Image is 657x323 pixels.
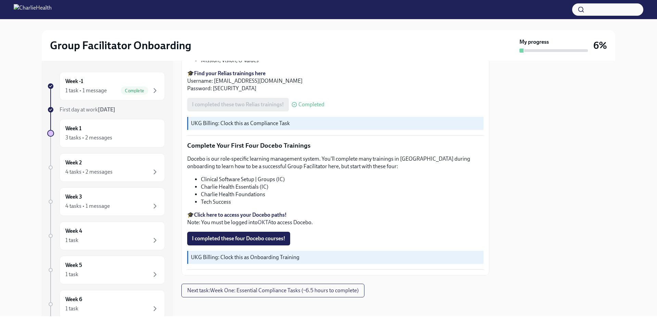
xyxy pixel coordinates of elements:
h6: Week 5 [65,261,82,269]
p: 🎓 Username: [EMAIL_ADDRESS][DOMAIN_NAME] Password: [SECURITY_DATA] [187,70,484,92]
h6: Week 4 [65,227,82,235]
a: Week 61 task [47,290,165,319]
span: Complete [121,88,148,93]
h3: 6% [593,39,607,52]
p: UKG Billing: Clock this as Onboarding Training [191,254,481,261]
div: 1 task [65,305,78,312]
h6: Week 1 [65,125,81,132]
a: First day at work[DATE] [47,106,165,113]
div: 1 task • 1 message [65,87,107,94]
strong: [DATE] [98,106,115,113]
span: Completed [298,102,324,107]
button: Next task:Week One: Essential Compliance Tasks (~6.5 hours to complete) [181,284,364,297]
p: Complete Your First Four Docebo Trainings [187,141,484,150]
strong: My progress [519,38,549,46]
span: First day at work [60,106,115,113]
div: 4 tasks • 1 message [65,202,110,210]
a: Week 51 task [47,256,165,284]
img: CharlieHealth [14,4,52,15]
a: Week 34 tasks • 1 message [47,187,165,216]
span: I completed these four Docebo courses! [192,235,285,242]
a: Week 24 tasks • 2 messages [47,153,165,182]
div: 4 tasks • 2 messages [65,168,113,176]
a: Week 41 task [47,221,165,250]
p: UKG Billing: Clock this as Compliance Task [191,120,481,127]
span: Next task : Week One: Essential Compliance Tasks (~6.5 hours to complete) [187,287,359,294]
h6: Week 2 [65,159,82,166]
div: 3 tasks • 2 messages [65,134,112,142]
a: Click here to access your Docebo paths! [194,212,287,218]
li: Clinical Software Setup | Groups (IC) [201,176,484,183]
li: Tech Success [201,198,484,206]
a: Week 13 tasks • 2 messages [47,119,165,148]
p: Docebo is our role-specific learning management system. You'll complete many trainings in [GEOGRA... [187,155,484,170]
h6: Week 6 [65,296,82,303]
a: Week -11 task • 1 messageComplete [47,72,165,100]
h2: Group Facilitator Onboarding [50,39,191,52]
div: 1 task [65,271,78,278]
h6: Week -1 [65,78,83,85]
li: Charlie Health Foundations [201,191,484,198]
li: Charlie Health Essentials (IC) [201,183,484,191]
div: 1 task [65,237,78,244]
p: 🎓 Note: You must be logged into to access Docebo. [187,211,484,226]
a: Find your Relias trainings here [194,70,266,77]
button: I completed these four Docebo courses! [187,232,290,245]
h6: Week 3 [65,193,82,201]
a: OKTA [258,219,271,226]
